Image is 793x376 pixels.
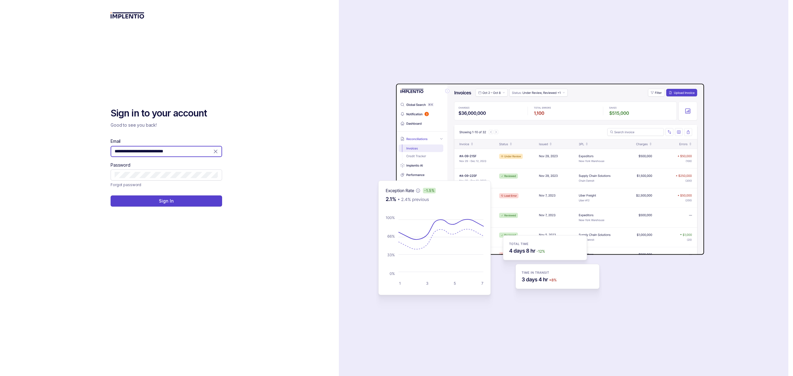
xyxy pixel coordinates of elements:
[111,195,222,207] button: Sign In
[111,107,222,120] h2: Sign in to your account
[111,122,222,128] p: Good to see you back!
[111,162,130,168] label: Password
[159,198,173,204] p: Sign In
[111,182,141,188] a: Link Forgot password
[111,12,144,19] img: logo
[356,64,706,312] img: signin-background.svg
[111,182,141,188] p: Forgot password
[111,138,120,144] label: Email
